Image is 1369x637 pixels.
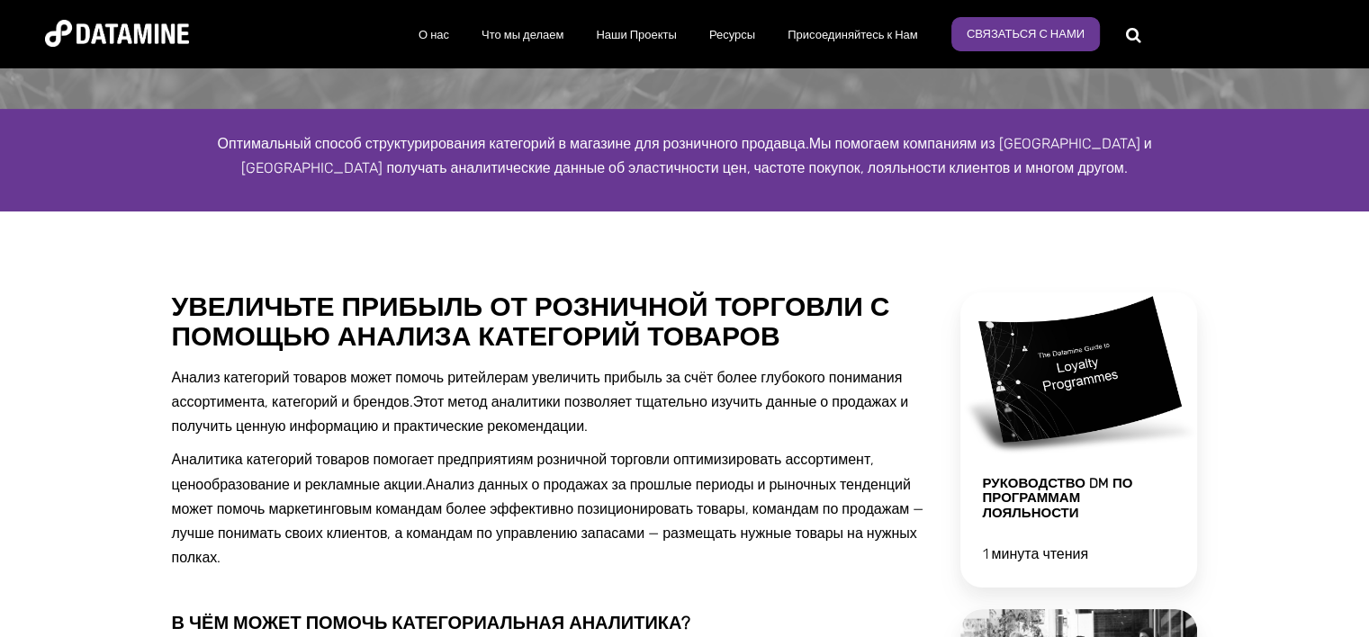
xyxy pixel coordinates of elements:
ya-tr-span: Ресурсы [709,28,755,41]
ya-tr-span: Мы помогаем компаниям из [GEOGRAPHIC_DATA] и [GEOGRAPHIC_DATA] получать аналитические данные об э... [241,135,1151,176]
ya-tr-span: О нас [419,28,449,41]
ya-tr-span: Оптимальный способ структурирования категорий в магазине для розничного продавца. [218,135,809,152]
ya-tr-span: Этот метод аналитики позволяет тщательно изучить данные о продажах и получить ценную информацию и... [172,393,909,435]
ya-tr-span: Наши Проекты [596,28,676,41]
ya-tr-span: Присоединяйтесь к Нам [788,28,918,41]
ya-tr-span: Анализ категорий товаров может помочь ритейлерам увеличить прибыль за счёт более глубокого понима... [172,369,903,410]
ya-tr-span: Связаться с нами [967,27,1085,40]
ya-tr-span: Увеличьте прибыль от розничной торговли с помощью анализа категорий товаров [172,291,890,353]
ya-tr-span: В чём может помочь категориальная аналитика? [172,612,691,633]
ya-tr-span: Аналитика категорий товаров помогает предприятиям розничной торговли оптимизировать ассортимент, ... [172,451,875,492]
ya-tr-span: Что мы делаем [482,28,563,41]
ya-tr-span: Анализ данных о продажах за прошлые периоды и рыночных тенденций может помочь маркетинговым коман... [172,476,924,567]
img: Датамин [45,20,189,47]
